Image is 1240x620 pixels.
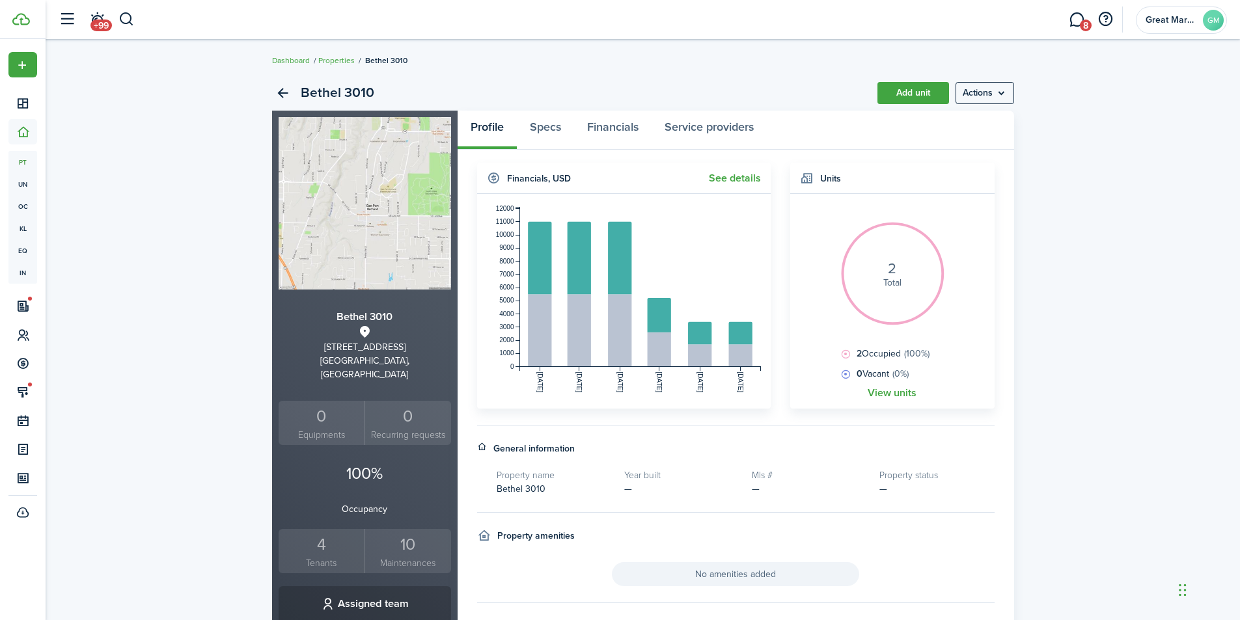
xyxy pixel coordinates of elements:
a: Properties [318,55,355,66]
tspan: 5000 [499,297,514,304]
img: Property avatar [279,117,451,290]
a: 0Equipments [279,401,365,446]
a: oc [8,195,37,217]
span: (100%) [904,347,930,360]
tspan: 7000 [499,271,514,278]
h4: General information [493,442,575,455]
a: Back [272,82,294,104]
h3: Bethel 3010 [279,309,451,325]
tspan: 8000 [499,258,514,265]
b: 2 [857,347,862,360]
div: 10 [368,532,448,557]
small: Tenants [282,556,362,570]
a: in [8,262,37,284]
h5: Property status [879,468,994,482]
div: 4 [282,532,362,557]
a: eq [8,239,37,262]
span: — [752,482,760,496]
button: Search [118,8,135,31]
tspan: 11000 [495,218,514,225]
tspan: 10000 [495,231,514,238]
span: — [879,482,887,496]
a: Messaging [1064,3,1089,36]
div: [GEOGRAPHIC_DATA], [GEOGRAPHIC_DATA] [279,354,451,381]
a: View units [868,387,916,399]
span: Great Market [1146,16,1198,25]
small: Equipments [282,428,362,442]
tspan: 12000 [495,205,514,212]
div: 0 [282,404,362,429]
h2: Bethel 3010 [301,82,374,104]
a: 0 Recurring requests [365,401,451,446]
a: un [8,173,37,195]
a: See details [709,172,761,184]
span: No amenities added [612,562,859,586]
a: Financials [574,111,652,150]
span: Bethel 3010 [365,55,407,66]
button: Open menu [8,52,37,77]
i: 2 [888,262,896,276]
a: kl [8,217,37,239]
h3: Assigned team [338,596,409,612]
tspan: 9000 [499,244,514,251]
button: Open sidebar [55,7,79,32]
tspan: [DATE] [655,372,663,393]
tspan: 0 [510,363,514,370]
span: 8 [1080,20,1092,31]
span: Total [883,276,902,290]
div: 0 [368,404,448,429]
h4: Financials , USD [507,172,571,185]
small: Recurring requests [368,428,448,442]
b: 0 [857,367,862,381]
div: Drag [1179,571,1187,610]
h4: Units [820,172,841,185]
img: TenantCloud [12,13,30,25]
iframe: Chat Widget [1023,479,1240,620]
span: Occupied [853,347,930,360]
span: Vacant [853,367,909,381]
a: 10Maintenances [365,529,451,574]
p: 100% [279,461,451,486]
tspan: 6000 [499,284,514,291]
button: Open resource center [1094,8,1116,31]
tspan: [DATE] [737,372,744,393]
p: Occupancy [279,502,451,516]
tspan: 4000 [499,310,514,317]
button: Open menu [956,82,1014,104]
h4: Property amenities [497,529,575,543]
menu-btn: Actions [956,82,1014,104]
h5: Property name [497,468,611,482]
a: Specs [517,111,574,150]
a: 4Tenants [279,529,365,574]
div: [STREET_ADDRESS] [279,340,451,354]
tspan: [DATE] [696,372,703,393]
a: Notifications [85,3,109,36]
avatar-text: GM [1203,10,1224,31]
h5: Mls # [752,468,866,482]
tspan: [DATE] [616,372,623,393]
a: Service providers [652,111,767,150]
tspan: [DATE] [536,372,543,393]
span: — [624,482,632,496]
small: Maintenances [368,556,448,570]
tspan: 1000 [499,349,514,357]
a: Add unit [877,82,949,104]
tspan: 2000 [499,336,514,344]
span: +99 [90,20,112,31]
span: (0%) [892,367,909,381]
span: Bethel 3010 [497,482,545,496]
tspan: 3000 [499,323,514,330]
h5: Year built [624,468,739,482]
tspan: [DATE] [575,372,583,393]
a: pt [8,151,37,173]
a: Dashboard [272,55,310,66]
